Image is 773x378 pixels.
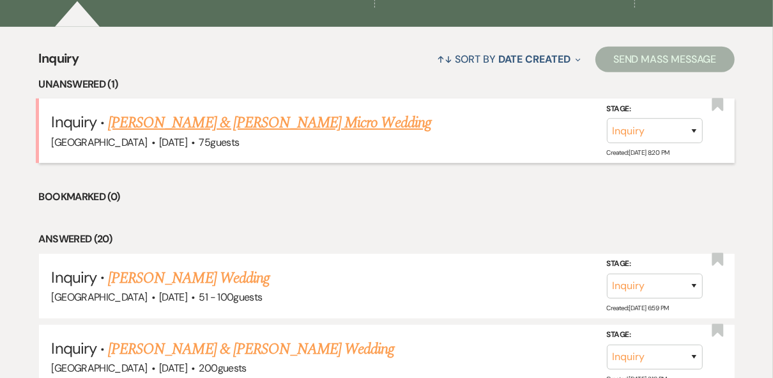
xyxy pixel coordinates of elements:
[199,290,263,304] span: 51 - 100 guests
[39,49,79,76] span: Inquiry
[199,361,247,375] span: 200 guests
[159,290,187,304] span: [DATE]
[39,231,735,248] li: Answered (20)
[159,136,187,149] span: [DATE]
[39,189,735,205] li: Bookmarked (0)
[108,267,270,290] a: [PERSON_NAME] Wedding
[159,361,187,375] span: [DATE]
[595,47,735,72] button: Send Mass Message
[607,148,670,157] span: Created: [DATE] 8:20 PM
[607,328,703,342] label: Stage:
[52,361,148,375] span: [GEOGRAPHIC_DATA]
[607,304,669,312] span: Created: [DATE] 6:59 PM
[432,42,586,76] button: Sort By Date Created
[52,290,148,304] span: [GEOGRAPHIC_DATA]
[52,112,96,132] span: Inquiry
[199,136,240,149] span: 75 guests
[108,338,394,361] a: [PERSON_NAME] & [PERSON_NAME] Wedding
[52,267,96,287] span: Inquiry
[438,52,453,66] span: ↑↓
[607,257,703,271] label: Stage:
[52,338,96,358] span: Inquiry
[108,111,431,134] a: [PERSON_NAME] & [PERSON_NAME] Micro Wedding
[52,136,148,149] span: [GEOGRAPHIC_DATA]
[498,52,570,66] span: Date Created
[39,76,735,93] li: Unanswered (1)
[607,102,703,116] label: Stage:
